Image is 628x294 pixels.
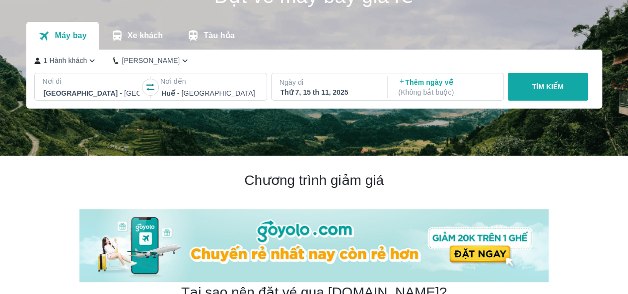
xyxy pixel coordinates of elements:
p: TÌM KIẾM [532,82,563,92]
img: banner-home [79,209,549,282]
button: [PERSON_NAME] [113,56,190,66]
p: Máy bay [55,31,86,41]
button: TÌM KIẾM [508,73,588,101]
p: Nơi đi [43,76,141,86]
div: transportation tabs [26,22,247,50]
p: Thêm ngày về [398,77,494,97]
p: ( Không bắt buộc ) [398,87,494,97]
h2: Chương trình giảm giá [79,172,549,189]
div: Thứ 7, 15 th 11, 2025 [280,87,377,97]
p: 1 Hành khách [44,56,87,65]
p: Tàu hỏa [204,31,235,41]
button: 1 Hành khách [34,56,98,66]
p: Nơi đến [160,76,259,86]
p: Ngày đi [279,77,378,87]
p: Xe khách [128,31,163,41]
p: [PERSON_NAME] [122,56,180,65]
